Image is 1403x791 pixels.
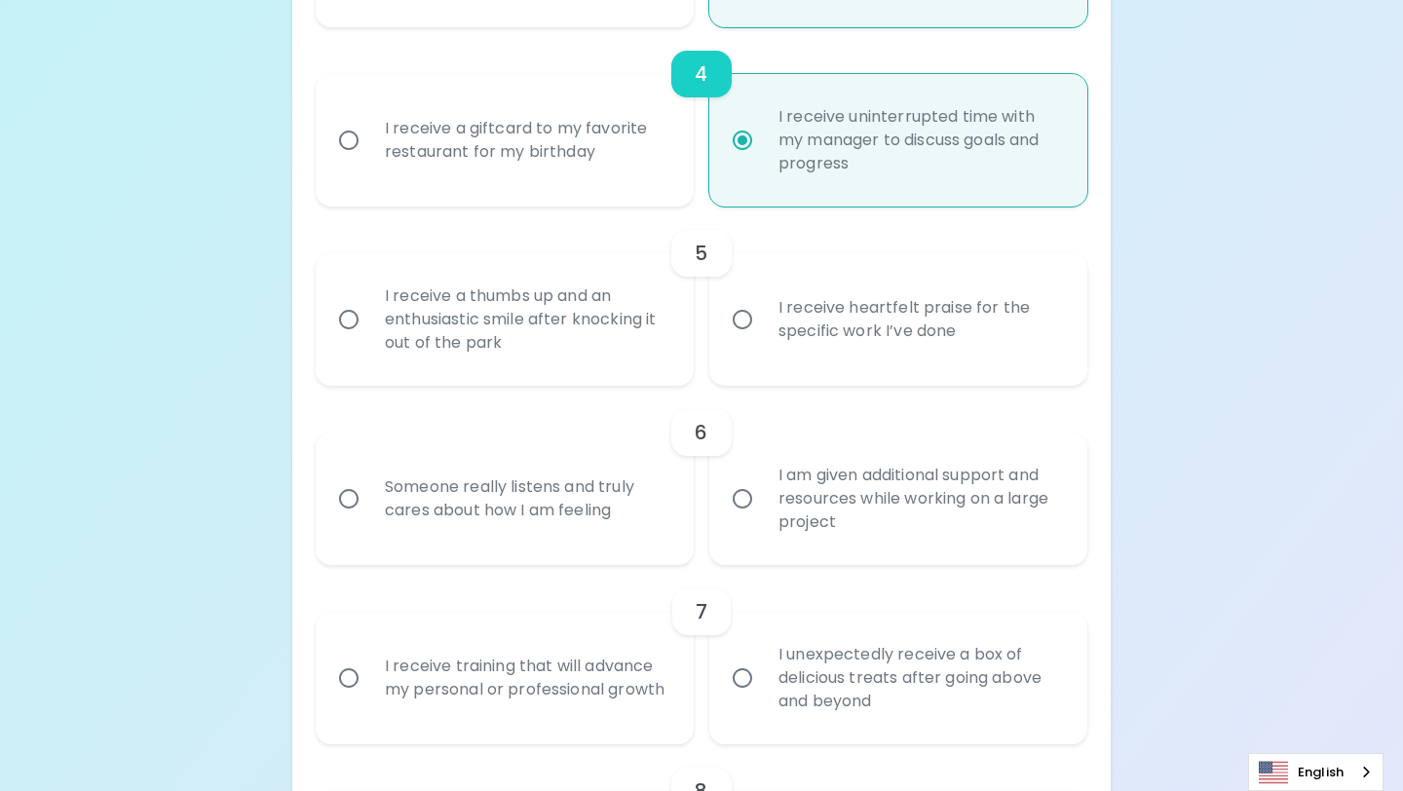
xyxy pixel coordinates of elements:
[369,452,683,546] div: Someone really listens and truly cares about how I am feeling
[316,27,1087,207] div: choice-group-check
[316,207,1087,386] div: choice-group-check
[763,273,1077,366] div: I receive heartfelt praise for the specific work I’ve done
[695,417,707,448] h6: 6
[763,620,1077,736] div: I unexpectedly receive a box of delicious treats after going above and beyond
[695,58,707,90] h6: 4
[1249,754,1383,790] a: English
[316,386,1087,565] div: choice-group-check
[369,261,683,378] div: I receive a thumbs up and an enthusiastic smile after knocking it out of the park
[763,82,1077,199] div: I receive uninterrupted time with my manager to discuss goals and progress
[1248,753,1384,791] div: Language
[1248,753,1384,791] aside: Language selected: English
[369,631,683,725] div: I receive training that will advance my personal or professional growth
[696,596,707,627] h6: 7
[316,565,1087,744] div: choice-group-check
[369,94,683,187] div: I receive a giftcard to my favorite restaurant for my birthday
[695,238,707,269] h6: 5
[763,440,1077,557] div: I am given additional support and resources while working on a large project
